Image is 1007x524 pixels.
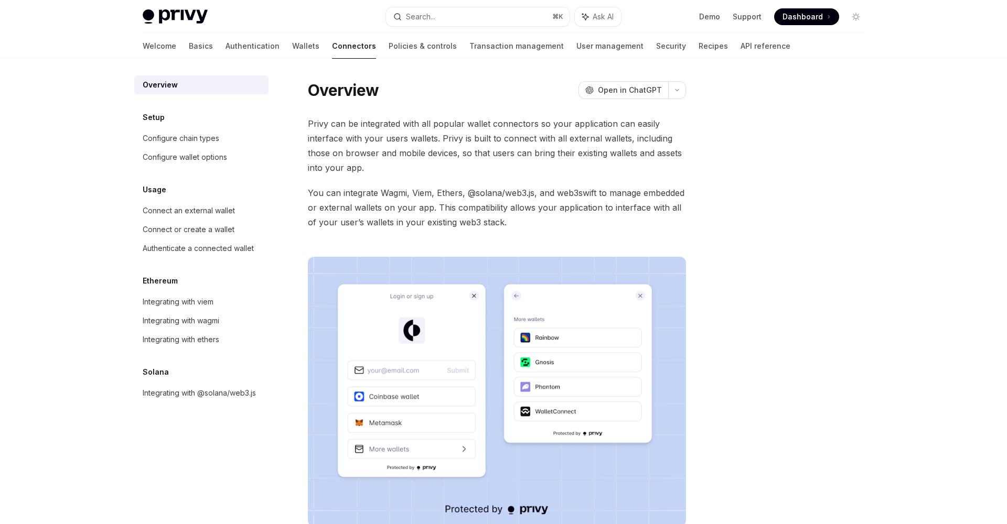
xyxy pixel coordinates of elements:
[134,201,269,220] a: Connect an external wallet
[579,81,668,99] button: Open in ChatGPT
[783,12,823,22] span: Dashboard
[332,34,376,59] a: Connectors
[143,132,219,145] div: Configure chain types
[143,151,227,163] div: Configure wallet options
[134,239,269,258] a: Authenticate a connected wallet
[143,387,256,399] div: Integrating with @solana/web3.js
[134,129,269,148] a: Configure chain types
[733,12,762,22] a: Support
[575,7,621,26] button: Ask AI
[143,333,219,346] div: Integrating with ethers
[143,275,178,287] h5: Ethereum
[134,292,269,311] a: Integrating with viem
[143,183,166,196] h5: Usage
[134,384,269,402] a: Integrating with @solana/web3.js
[143,34,176,59] a: Welcome
[143,314,219,327] div: Integrating with wagmi
[699,34,728,59] a: Recipes
[134,311,269,330] a: Integrating with wagmi
[848,8,864,25] button: Toggle dark mode
[699,12,720,22] a: Demo
[656,34,686,59] a: Security
[143,366,169,378] h5: Solana
[134,220,269,239] a: Connect or create a wallet
[134,148,269,167] a: Configure wallet options
[143,296,213,308] div: Integrating with viem
[189,34,213,59] a: Basics
[406,10,435,23] div: Search...
[134,75,269,94] a: Overview
[143,9,208,24] img: light logo
[389,34,457,59] a: Policies & controls
[143,223,234,236] div: Connect or create a wallet
[741,34,790,59] a: API reference
[386,7,570,26] button: Search...⌘K
[552,13,563,21] span: ⌘ K
[143,111,165,124] h5: Setup
[134,330,269,349] a: Integrating with ethers
[308,116,686,175] span: Privy can be integrated with all popular wallet connectors so your application can easily interfa...
[593,12,614,22] span: Ask AI
[143,204,235,217] div: Connect an external wallet
[598,85,662,95] span: Open in ChatGPT
[143,242,254,255] div: Authenticate a connected wallet
[308,185,686,230] span: You can integrate Wagmi, Viem, Ethers, @solana/web3.js, and web3swift to manage embedded or exter...
[226,34,280,59] a: Authentication
[469,34,564,59] a: Transaction management
[292,34,319,59] a: Wallets
[308,81,379,100] h1: Overview
[143,79,178,91] div: Overview
[576,34,644,59] a: User management
[774,8,839,25] a: Dashboard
